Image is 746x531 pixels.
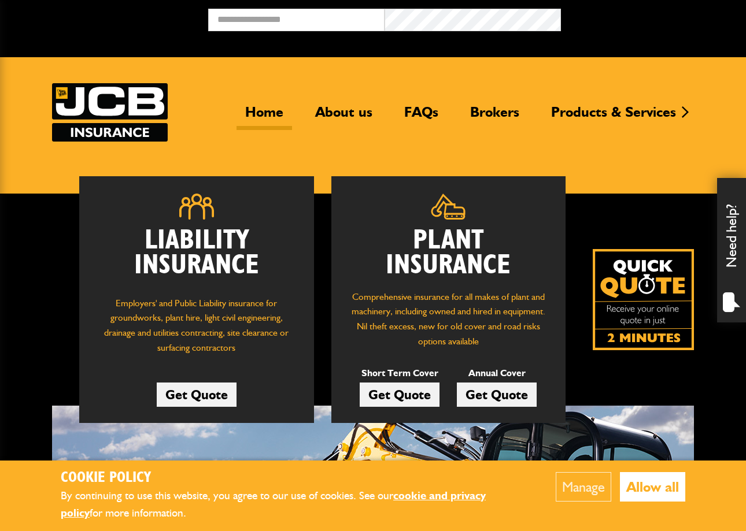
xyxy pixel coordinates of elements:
div: Need help? [717,178,746,322]
img: Quick Quote [593,249,694,350]
p: Comprehensive insurance for all makes of plant and machinery, including owned and hired in equipm... [349,289,549,348]
button: Allow all [620,472,685,502]
a: Home [237,103,292,130]
p: By continuing to use this website, you agree to our use of cookies. See our for more information. [61,487,520,522]
button: Broker Login [561,9,737,27]
img: JCB Insurance Services logo [52,83,168,142]
a: Get Quote [457,383,537,407]
p: Annual Cover [457,366,537,381]
p: Short Term Cover [360,366,440,381]
a: JCB Insurance Services [52,83,168,142]
a: About us [306,103,381,130]
a: Get your insurance quote isn just 2-minutes [593,249,694,350]
h2: Cookie Policy [61,469,520,487]
a: Products & Services [542,103,685,130]
p: Employers' and Public Liability insurance for groundworks, plant hire, light civil engineering, d... [97,296,297,361]
h2: Plant Insurance [349,228,549,278]
button: Manage [556,472,611,502]
a: Get Quote [157,383,237,407]
a: FAQs [396,103,447,130]
a: Get Quote [360,383,440,407]
a: Brokers [461,103,528,130]
h2: Liability Insurance [97,228,297,284]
